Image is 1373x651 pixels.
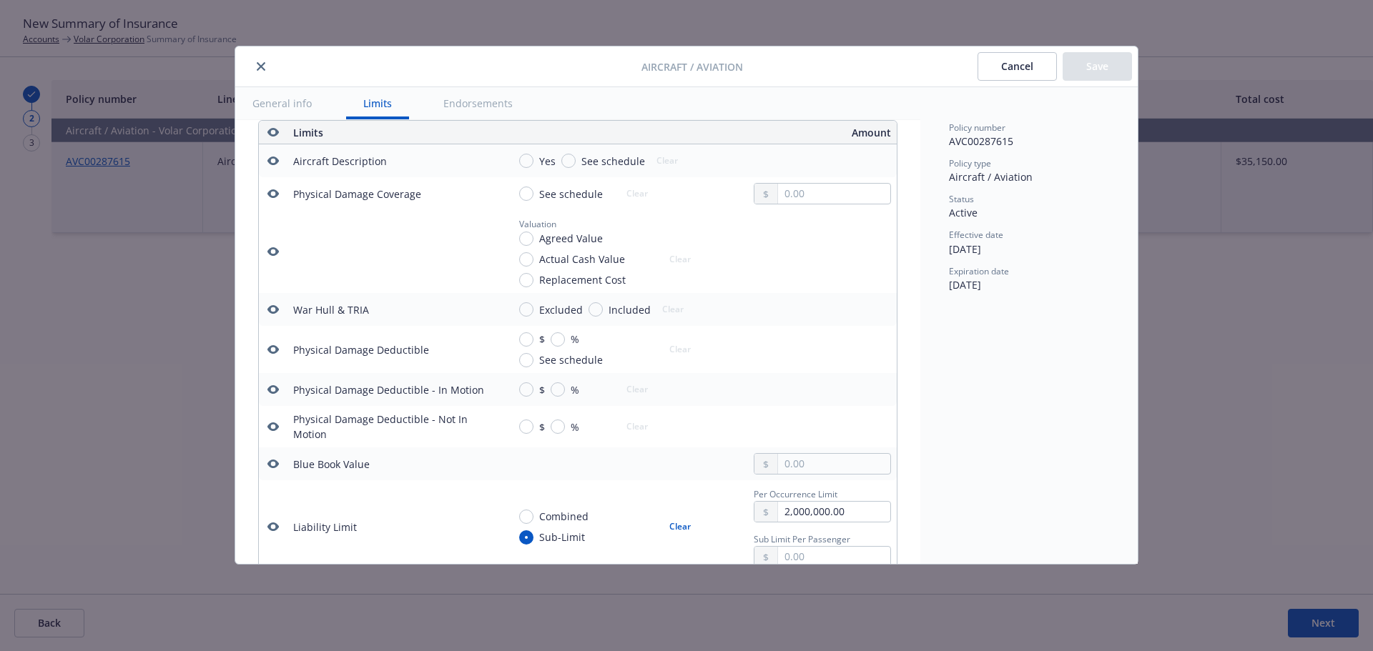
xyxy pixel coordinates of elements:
input: $ [519,382,533,397]
div: Physical Damage Deductible - In Motion [293,382,484,397]
span: Included [609,302,651,317]
button: Endorsements [426,87,530,119]
span: Policy type [949,157,991,169]
span: Sub-Limit [539,530,585,545]
span: $ [539,332,545,347]
span: Replacement Cost [539,272,626,287]
input: Yes [519,154,533,168]
span: $ [539,419,545,434]
input: 0.00 [778,547,890,567]
button: Limits [346,87,409,119]
span: Active [949,206,978,219]
button: General info [235,87,329,119]
div: Liability Limit [293,520,357,535]
span: AVC00287615 [949,134,1013,148]
span: See schedule [539,352,603,367]
input: See schedule [561,154,576,168]
span: Aircraft / Aviation [641,59,743,74]
input: Actual Cash Value [519,252,533,267]
span: See schedule [581,154,645,169]
span: Valuation [519,218,556,230]
input: See schedule [519,187,533,201]
input: % [551,382,565,397]
div: Blue Book Value [293,457,370,472]
span: Agreed Value [539,231,603,246]
div: Aircraft Description [293,154,387,169]
span: See schedule [539,187,603,202]
span: [DATE] [949,242,981,256]
input: % [551,419,565,434]
span: % [571,332,579,347]
span: % [571,419,579,434]
div: War Hull & TRIA [293,302,369,317]
input: % [551,332,565,347]
span: Excluded [539,302,583,317]
button: close [252,58,270,75]
input: $ [519,332,533,347]
span: Actual Cash Value [539,252,625,267]
span: [DATE] [949,278,981,292]
span: $ [539,382,545,397]
span: Expiration date [949,265,1009,277]
span: Effective date [949,229,1003,241]
input: Combined [519,510,533,524]
input: 0.00 [778,184,890,204]
span: Aircraft / Aviation [949,170,1033,184]
span: Policy number [949,121,1005,134]
div: Physical Damage Deductible - Not In Motion [293,412,496,442]
input: 0.00 [778,454,890,474]
span: Status [949,193,974,205]
input: Excluded [519,302,533,317]
input: Included [589,302,603,317]
button: Clear [661,517,699,537]
input: Agreed Value [519,232,533,246]
span: % [571,382,579,397]
button: Cancel [978,52,1057,81]
input: Replacement Cost [519,273,533,287]
span: Per Occurrence Limit [754,488,837,500]
span: Combined [539,509,589,524]
div: Physical Damage Deductible [293,342,429,357]
span: Yes [539,154,556,169]
input: Sub-Limit [519,530,533,545]
input: 0.00 [778,502,890,522]
input: See schedule [519,353,533,367]
th: Limits [287,121,531,144]
th: Amount [599,121,897,144]
input: $ [519,419,533,434]
span: Sub Limit Per Passenger [754,533,850,545]
div: Physical Damage Coverage [293,187,421,202]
